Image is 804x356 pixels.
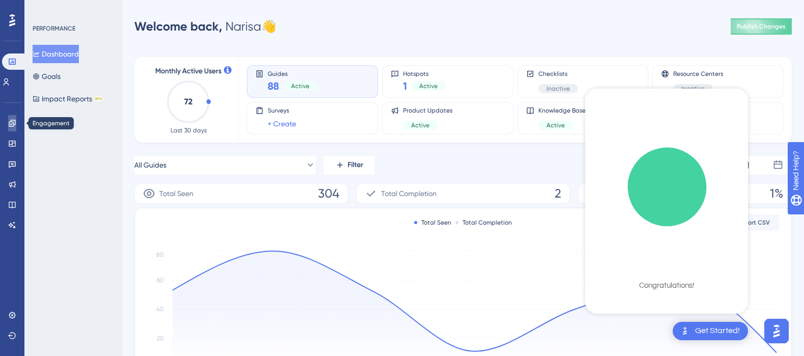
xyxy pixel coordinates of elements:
[94,96,103,101] div: BETA
[157,277,164,284] tspan: 60
[610,262,724,276] div: Checklist Completed
[156,306,164,313] tspan: 40
[770,185,783,202] span: 1%
[455,218,512,227] div: Total Completion
[761,316,792,346] iframe: UserGuiding AI Assistant Launcher
[381,187,437,200] span: Total Completion
[348,159,363,171] span: Filter
[414,218,451,227] div: Total Seen
[155,65,221,77] span: Monthly Active Users
[555,185,561,202] span: 2
[547,85,570,93] span: Inactive
[538,70,578,78] span: Checklists
[728,214,779,231] button: Export CSV
[679,325,691,337] img: launcher-image-alternative-text
[268,118,296,130] a: + Create
[268,79,279,93] span: 88
[673,70,723,78] span: Resource Centers
[419,82,438,90] span: Active
[157,335,164,342] tspan: 20
[403,79,407,93] span: 1
[33,45,79,63] button: Dashboard
[737,22,786,31] span: Publish Changes
[585,89,748,311] div: checklist loading
[318,185,339,202] span: 304
[738,218,770,227] span: Export CSV
[159,187,193,200] span: Total Seen
[184,97,192,106] text: 72
[170,126,207,134] span: Last 30 days
[24,3,64,15] span: Need Help?
[585,89,748,314] div: Checklist Container
[547,121,565,129] span: Active
[324,155,375,175] button: Filter
[134,18,276,35] div: Narisa 👋
[681,85,705,93] span: Inactive
[403,70,446,77] span: Hotspots
[134,19,222,34] span: Welcome back,
[673,322,748,340] div: Open Get Started! checklist
[411,121,429,129] span: Active
[33,24,75,33] div: PERFORMANCE
[291,82,309,90] span: Active
[33,90,103,108] button: Impact ReportsBETA
[268,106,296,115] span: Surveys
[695,325,740,337] div: Get Started!
[33,67,61,86] button: Goals
[134,155,315,175] button: All Guides
[538,106,586,115] span: Knowledge Base
[268,70,318,77] span: Guides
[156,251,164,258] tspan: 80
[731,18,792,35] button: Publish Changes
[134,159,166,171] span: All Guides
[403,106,452,115] span: Product Updates
[639,281,694,291] div: Congratulations!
